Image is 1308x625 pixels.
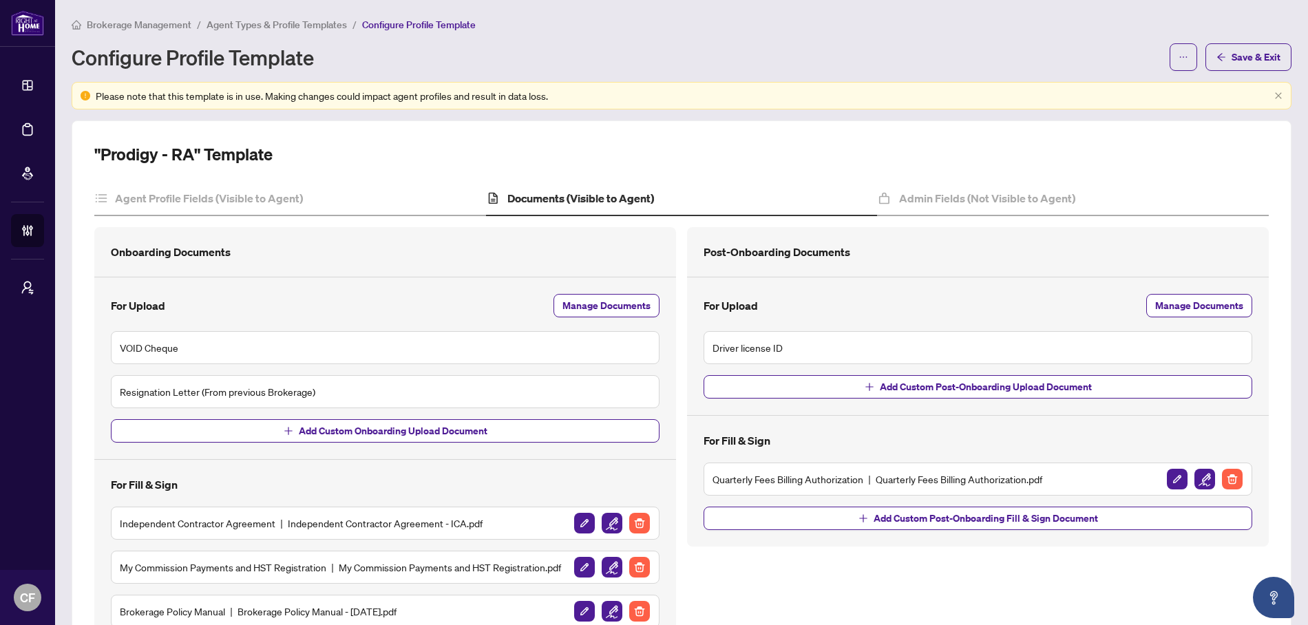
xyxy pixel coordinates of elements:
[629,557,650,578] img: Delete
[111,419,660,443] button: Add Custom Onboarding Upload Document
[1179,52,1188,62] span: ellipsis
[284,426,293,436] span: plus
[629,513,650,533] img: Delete
[602,513,622,533] img: Setup/Edit Fields
[880,376,1092,398] span: Add Custom Post-Onboarding Upload Document
[573,512,595,534] button: Icon
[111,297,165,314] h4: For Upload
[72,46,314,68] h1: Configure Profile Template
[1232,46,1280,68] span: Save & Exit
[1205,43,1291,71] button: Save & Exit
[96,88,1269,103] div: Please note that this template is in use. Making changes could impact agent profiles and result i...
[120,516,483,531] h5: Independent Contractor Agreement Independent Contractor Agreement - ICA.pdf
[1222,469,1243,489] img: Delete
[111,244,231,260] h4: Onboarding Documents
[1146,294,1252,317] button: Manage Documents
[120,384,315,399] h5: Resignation Letter (From previous Brokerage)
[574,557,595,578] img: Icon
[899,190,1075,206] h4: Admin Fields (Not Visible to Agent)
[1155,295,1243,317] span: Manage Documents
[20,588,35,607] span: CF
[299,420,487,442] span: Add Custom Onboarding Upload Document
[1221,468,1243,490] button: Delete
[11,10,44,36] img: logo
[629,556,651,578] button: Delete
[574,513,595,533] img: Icon
[507,190,654,206] h4: Documents (Visible to Agent)
[713,340,783,355] h5: Driver license ID
[704,507,1252,530] button: Add Custom Post-Onboarding Fill & Sign Document
[704,432,770,449] h4: For Fill & Sign
[713,472,1042,487] h5: Quarterly Fees Billing Authorization Quarterly Fees Billing Authorization.pdf
[601,600,623,622] button: Setup/Edit Fields
[602,557,622,578] img: Setup/Edit Fields
[81,91,90,100] span: exclamation-circle
[72,20,81,30] span: home
[601,556,623,578] button: Setup/Edit Fields
[704,375,1252,399] button: Add Custom Post-Onboarding Upload Document
[362,19,476,31] span: Configure Profile Template
[120,340,178,355] h5: VOID Cheque
[553,294,660,317] button: Manage Documents
[111,476,178,493] h4: For Fill & Sign
[865,382,874,392] span: plus
[704,297,758,314] h4: For Upload
[629,601,650,622] img: Delete
[21,281,34,295] span: user-switch
[1166,468,1188,490] button: Icon
[858,513,868,523] span: plus
[602,601,622,622] img: Setup/Edit Fields
[601,512,623,534] button: Setup/Edit Fields
[120,604,397,619] h5: Brokerage Policy Manual Brokerage Policy Manual - [DATE].pdf
[629,600,651,622] button: Delete
[874,507,1098,529] span: Add Custom Post-Onboarding Fill & Sign Document
[573,600,595,622] button: Icon
[120,560,561,575] h5: My Commission Payments and HST Registration My Commission Payments and HST Registration.pdf
[573,556,595,578] button: Icon
[562,295,651,317] span: Manage Documents
[94,143,273,165] h2: "Prodigy - RA" Template
[629,512,651,534] button: Delete
[1194,468,1216,490] button: Setup/Edit Fields
[1216,52,1226,62] span: arrow-left
[87,19,191,31] span: Brokerage Management
[574,601,595,622] img: Icon
[115,190,303,206] h4: Agent Profile Fields (Visible to Agent)
[1194,469,1215,489] img: Setup/Edit Fields
[704,244,850,260] h4: Post-Onboarding Documents
[197,17,201,32] li: /
[352,17,357,32] li: /
[1167,469,1188,489] img: Icon
[207,19,347,31] span: Agent Types & Profile Templates
[1274,92,1283,100] button: close
[1253,577,1294,618] button: Open asap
